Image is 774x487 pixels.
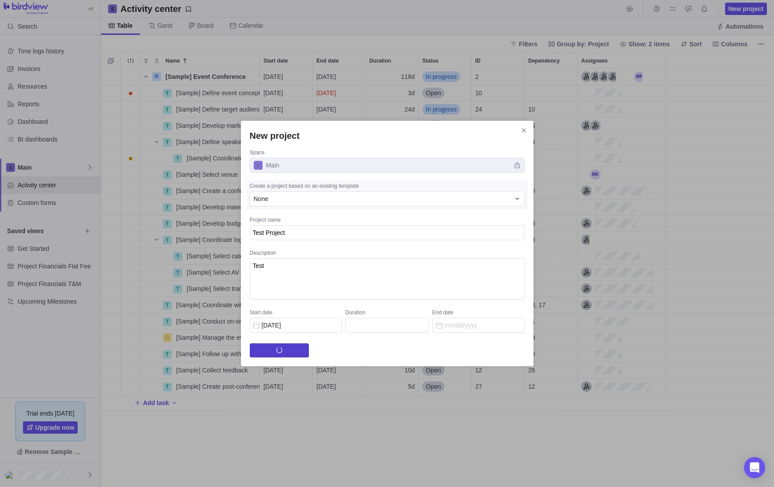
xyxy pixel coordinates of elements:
[250,309,342,318] div: Start date
[346,318,429,333] input: Duration
[250,249,525,258] div: Description
[250,318,342,333] input: Start date
[250,149,525,158] div: Space
[432,318,525,333] input: End date
[744,457,765,478] div: Open Intercom Messenger
[346,309,429,318] div: Duration
[250,225,525,240] textarea: Project name
[250,182,525,191] div: Create a project based on an existing template
[250,130,525,142] h2: New project
[432,309,525,318] div: End date
[250,216,525,225] div: Project name
[518,124,530,137] span: Close
[250,258,525,300] textarea: Description
[254,194,268,203] span: None
[241,121,534,366] div: New project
